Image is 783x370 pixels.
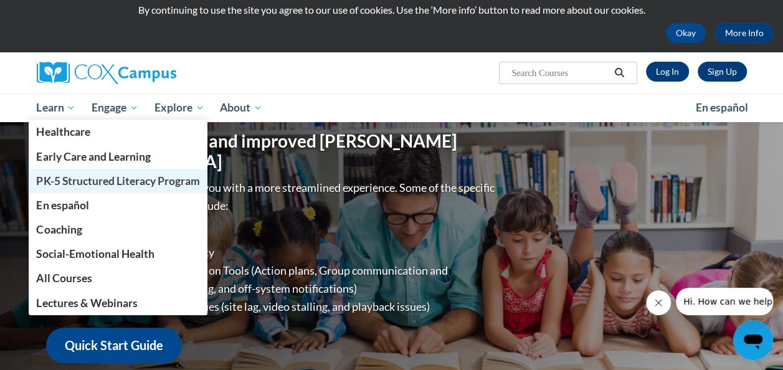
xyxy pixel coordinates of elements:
[71,244,498,262] li: Greater Device Compatibility
[36,199,88,212] span: En español
[36,296,137,310] span: Lectures & Webinars
[46,179,498,215] p: Overall, we are proud to provide you with a more streamlined experience. Some of the specific cha...
[36,272,92,285] span: All Courses
[733,320,773,360] iframe: Button to launch messaging window
[36,100,75,115] span: Learn
[646,290,671,315] iframe: Close message
[29,93,84,122] a: Learn
[36,223,82,236] span: Coaching
[36,247,154,260] span: Social-Emotional Health
[666,23,706,43] button: Okay
[36,150,150,163] span: Early Care and Learning
[715,23,774,43] a: More Info
[29,169,208,193] a: PK-5 Structured Literacy Program
[71,225,498,244] li: Improved Site Navigation
[46,131,498,173] h1: Welcome to the new and improved [PERSON_NAME][GEOGRAPHIC_DATA]
[29,145,208,169] a: Early Care and Learning
[696,101,748,114] span: En español
[36,174,199,187] span: PK-5 Structured Literacy Program
[29,242,208,266] a: Social-Emotional Health
[71,298,498,316] li: Diminished progression issues (site lag, video stalling, and playback issues)
[83,93,146,122] a: Engage
[29,120,208,144] a: Healthcare
[36,125,90,138] span: Healthcare
[71,262,498,298] li: Enhanced Group Collaboration Tools (Action plans, Group communication and collaboration tools, re...
[220,100,262,115] span: About
[92,100,138,115] span: Engage
[510,65,610,80] input: Search Courses
[212,93,270,122] a: About
[154,100,204,115] span: Explore
[146,93,212,122] a: Explore
[646,62,689,82] a: Log In
[9,3,774,17] p: By continuing to use the site you agree to our use of cookies. Use the ‘More info’ button to read...
[688,95,756,121] a: En español
[37,62,261,84] a: Cox Campus
[29,266,208,290] a: All Courses
[37,62,176,84] img: Cox Campus
[698,62,747,82] a: Register
[46,328,182,363] a: Quick Start Guide
[29,193,208,217] a: En español
[27,93,756,122] div: Main menu
[29,217,208,242] a: Coaching
[7,9,101,19] span: Hi. How can we help?
[610,65,629,80] button: Search
[29,291,208,315] a: Lectures & Webinars
[676,288,773,315] iframe: Message from company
